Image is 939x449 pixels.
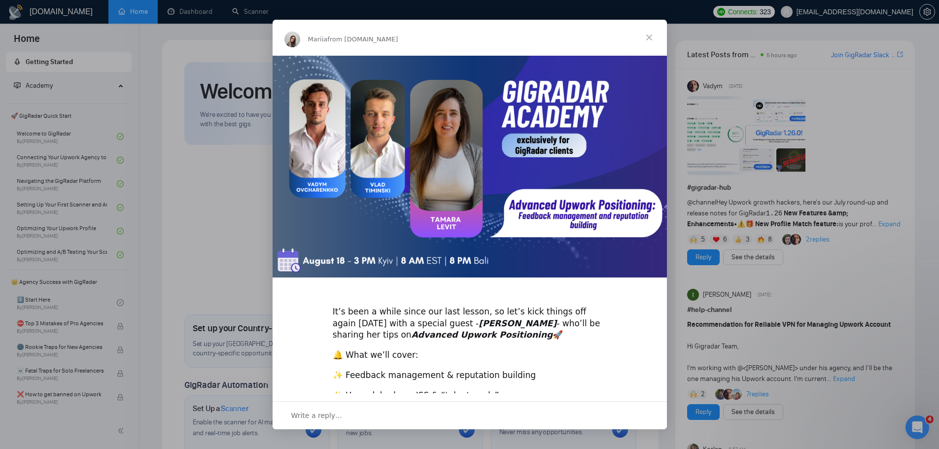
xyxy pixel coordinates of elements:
[327,35,398,43] span: from [DOMAIN_NAME]
[284,32,300,47] img: Profile image for Mariia
[273,401,667,429] div: Open conversation and reply
[479,318,556,328] i: [PERSON_NAME]
[291,409,343,422] span: Write a reply…
[333,370,607,381] div: ✨ Feedback management & reputation building
[333,349,607,361] div: 🔔 What we’ll cover:
[631,20,667,55] span: Close
[333,390,607,402] div: ✨ Upwork badges, JSS & “talent pools”
[333,294,607,341] div: ​It’s been a while since our last lesson, so let’s kick things off again [DATE] with a special gu...
[308,35,328,43] span: Mariia
[412,330,553,340] i: Advanced Upwork Positioning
